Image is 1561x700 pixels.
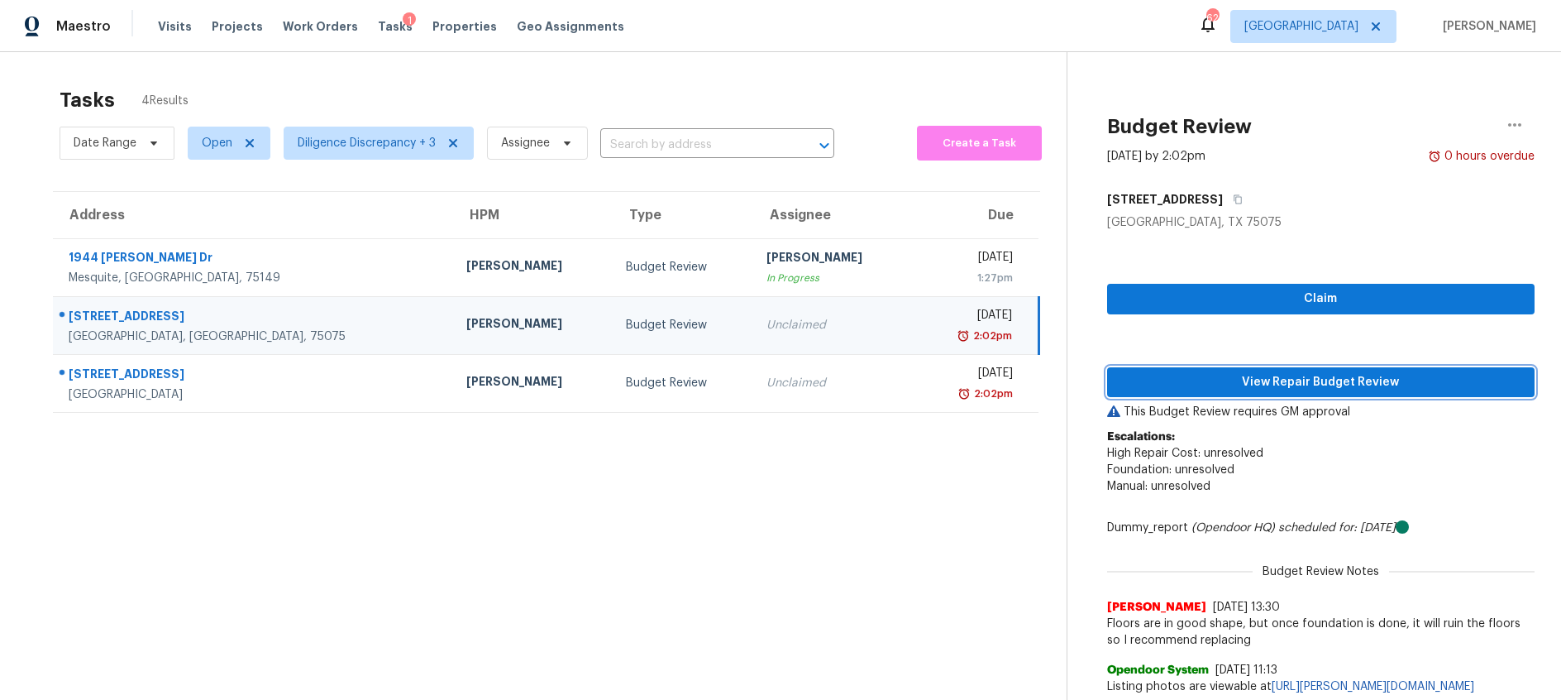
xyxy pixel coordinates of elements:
h2: Tasks [60,92,115,108]
i: scheduled for: [DATE] [1278,522,1396,534]
button: Claim [1107,284,1535,314]
span: Opendoor System [1107,662,1209,678]
div: [GEOGRAPHIC_DATA], TX 75075 [1107,214,1535,231]
span: 4 Results [141,93,189,109]
span: Claim [1120,289,1521,309]
span: Floors are in good shape, but once foundation is done, it will ruin the floors so I recommend rep... [1107,616,1535,649]
div: [DATE] [927,249,1013,270]
div: [PERSON_NAME] [466,315,600,336]
div: [DATE] by 2:02pm [1107,148,1205,165]
div: [DATE] [927,307,1012,328]
span: Work Orders [283,18,358,35]
div: Budget Review [626,259,740,276]
span: Visits [158,18,192,35]
div: [PERSON_NAME] [766,249,900,270]
p: This Budget Review requires GM approval [1107,404,1535,420]
span: Date Range [74,135,136,151]
span: Manual: unresolved [1107,481,1210,492]
div: Dummy_report [1107,520,1535,536]
div: Unclaimed [766,375,900,391]
h2: Budget Review [1107,118,1252,135]
span: [GEOGRAPHIC_DATA] [1244,18,1358,35]
th: HPM [453,192,613,238]
span: Tasks [378,21,413,32]
div: 1:27pm [927,270,1013,286]
button: Create a Task [917,126,1042,161]
span: View Repair Budget Review [1120,372,1521,393]
div: 62 [1206,10,1218,26]
button: Open [813,134,836,157]
span: Maestro [56,18,111,35]
div: Budget Review [626,317,740,333]
div: Mesquite, [GEOGRAPHIC_DATA], 75149 [69,270,440,286]
img: Overdue Alarm Icon [957,386,971,402]
span: Projects [212,18,263,35]
img: Overdue Alarm Icon [957,328,970,344]
div: [GEOGRAPHIC_DATA] [69,386,440,403]
div: Unclaimed [766,317,900,333]
div: Budget Review [626,375,740,391]
h5: [STREET_ADDRESS] [1107,191,1223,208]
span: [PERSON_NAME] [1436,18,1536,35]
div: [DATE] [927,365,1013,386]
span: Create a Task [925,134,1034,153]
th: Assignee [753,192,914,238]
b: Escalations: [1107,431,1175,443]
div: 1 [403,12,416,29]
i: (Opendoor HQ) [1191,522,1275,534]
div: 1944 [PERSON_NAME] Dr [69,249,440,270]
span: Geo Assignments [517,18,624,35]
span: High Repair Cost: unresolved [1107,448,1263,459]
div: [PERSON_NAME] [466,373,600,394]
button: Copy Address [1223,185,1245,214]
span: Foundation: unresolved [1107,464,1234,476]
th: Address [53,192,453,238]
th: Due [914,192,1038,238]
div: In Progress [766,270,900,286]
span: Open [202,135,232,151]
span: Assignee [501,135,550,151]
span: [DATE] 11:13 [1215,664,1277,676]
span: Listing photos are viewable at [1107,678,1535,695]
div: [STREET_ADDRESS] [69,366,440,386]
div: 2:02pm [970,328,1012,344]
div: 2:02pm [971,386,1013,402]
div: 0 hours overdue [1441,148,1535,165]
div: [GEOGRAPHIC_DATA], [GEOGRAPHIC_DATA], 75075 [69,328,440,345]
button: View Repair Budget Review [1107,367,1535,398]
span: Diligence Discrepancy + 3 [298,135,436,151]
input: Search by address [600,132,788,158]
span: [PERSON_NAME] [1107,599,1206,616]
div: [PERSON_NAME] [466,257,600,278]
span: Budget Review Notes [1253,563,1389,580]
th: Type [613,192,753,238]
span: Properties [432,18,497,35]
div: [STREET_ADDRESS] [69,308,440,328]
img: Overdue Alarm Icon [1428,148,1441,165]
a: [URL][PERSON_NAME][DOMAIN_NAME] [1272,681,1474,693]
span: [DATE] 13:30 [1213,602,1280,613]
